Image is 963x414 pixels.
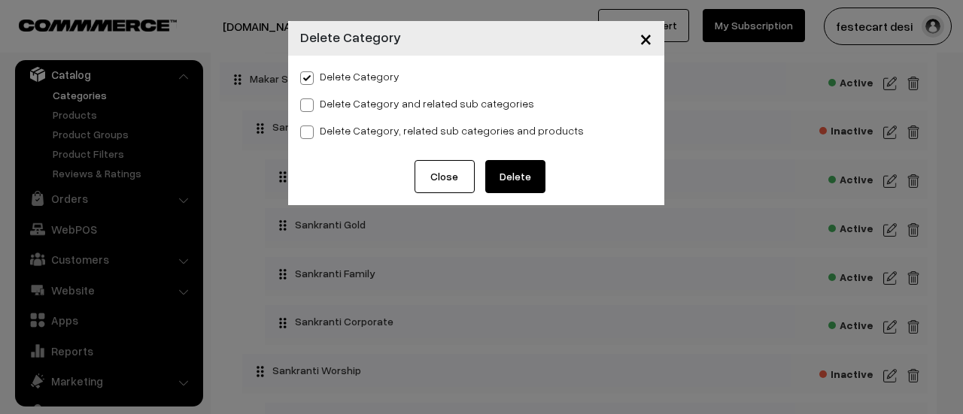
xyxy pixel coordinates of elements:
label: Delete Category, related sub categories and products [300,122,584,138]
label: Delete Category and related sub categories [300,95,534,111]
span: × [639,24,652,52]
button: Delete [485,160,545,193]
h4: Delete Category [300,27,401,47]
button: Close [415,160,475,193]
button: Close [627,15,664,62]
label: Delete Category [300,68,399,84]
